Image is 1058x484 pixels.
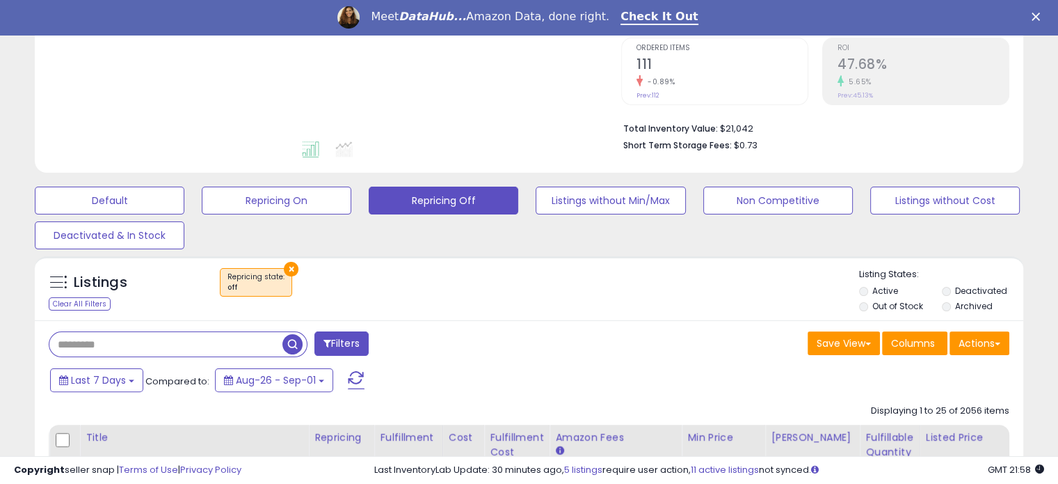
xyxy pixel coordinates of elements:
span: Compared to: [145,375,209,388]
h2: 47.68% [837,56,1009,75]
div: off [227,283,284,292]
button: Default [35,187,184,214]
button: Columns [882,331,947,355]
button: Filters [314,331,369,356]
h2: 111 [636,56,808,75]
small: Prev: 45.13% [837,91,873,100]
b: Short Term Storage Fees: [623,139,732,151]
h5: Listings [74,273,127,292]
div: Last InventoryLab Update: 30 minutes ago, require user action, not synced. [374,464,1044,477]
b: Total Inventory Value: [623,123,718,134]
span: 2025-09-9 21:58 GMT [988,463,1044,476]
span: ROI [837,45,1009,52]
div: Repricing [314,430,368,445]
i: DataHub... [399,10,466,23]
button: Listings without Cost [870,187,1020,214]
button: Listings without Min/Max [536,187,685,214]
label: Active [872,285,898,297]
small: Prev: 112 [636,91,659,100]
div: Min Price [687,430,759,445]
button: Non Competitive [703,187,853,214]
a: 11 active listings [691,463,759,476]
div: Title [86,430,303,445]
span: Columns [891,336,935,350]
span: Last 7 Days [71,373,126,387]
div: Clear All Filters [49,297,111,311]
small: 5.65% [844,77,872,87]
div: Fulfillment [380,430,436,445]
div: Close [1032,13,1045,21]
span: Ordered Items [636,45,808,52]
button: Deactivated & In Stock [35,221,184,249]
button: Last 7 Days [50,368,143,392]
div: Displaying 1 to 25 of 2056 items [871,405,1009,418]
p: Listing States: [859,268,1023,281]
div: Cost [449,430,479,445]
img: Profile image for Georgie [337,6,360,29]
button: Repricing Off [369,187,518,214]
div: Fulfillment Cost [490,430,543,460]
div: Fulfillable Quantity [865,430,913,460]
strong: Copyright [14,463,65,476]
div: [PERSON_NAME] [771,430,853,445]
div: Meet Amazon Data, done right. [371,10,609,24]
label: Archived [954,300,992,312]
button: Aug-26 - Sep-01 [215,368,333,392]
div: seller snap | | [14,464,241,477]
li: $21,042 [623,119,999,136]
div: Retrieving graph data.. [274,24,376,37]
div: Amazon Fees [555,430,675,445]
button: Repricing On [202,187,351,214]
a: Terms of Use [119,463,178,476]
span: Aug-26 - Sep-01 [236,373,316,387]
small: -0.89% [643,77,675,87]
label: Deactivated [954,285,1007,297]
a: Privacy Policy [180,463,241,476]
button: × [284,262,298,276]
span: $0.73 [734,139,758,152]
div: Listed Price [926,430,1046,445]
a: Check It Out [620,10,698,25]
button: Actions [949,331,1009,355]
button: Save View [808,331,880,355]
span: Repricing state : [227,272,284,292]
label: Out of Stock [872,300,923,312]
a: 5 listings [564,463,602,476]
